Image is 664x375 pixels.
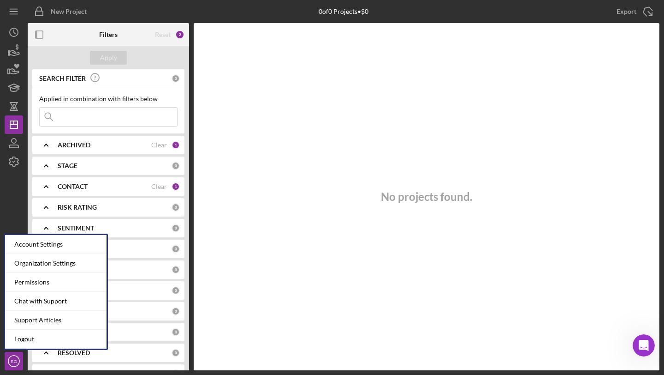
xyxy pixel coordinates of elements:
[11,359,17,364] text: SG
[172,162,180,170] div: 0
[172,203,180,212] div: 0
[151,183,167,190] div: Clear
[5,235,107,254] div: Account Settings
[39,75,86,82] b: SEARCH FILTER
[58,183,88,190] b: CONTACT
[90,51,127,65] button: Apply
[155,31,171,38] div: Reset
[5,273,107,292] div: Permissions
[58,224,94,232] b: SENTIMENT
[633,334,655,357] iframe: Intercom live chat
[172,245,180,253] div: 0
[151,141,167,149] div: Clear
[58,349,90,357] b: RESOLVED
[5,311,107,330] a: Support Articles
[172,182,180,191] div: 1
[5,352,23,370] button: SG
[175,30,184,39] div: 2
[28,2,96,21] button: New Project
[5,254,107,273] div: Organization Settings
[5,330,107,349] a: Logout
[172,349,180,357] div: 0
[58,162,77,169] b: STAGE
[172,266,180,274] div: 0
[58,141,90,149] b: ARCHIVED
[172,224,180,232] div: 0
[607,2,659,21] button: Export
[100,51,117,65] div: Apply
[172,328,180,336] div: 0
[172,307,180,315] div: 0
[172,286,180,295] div: 0
[381,190,472,203] h3: No projects found.
[319,8,368,15] div: 0 of 0 Projects • $0
[172,74,180,83] div: 0
[172,141,180,149] div: 1
[51,2,87,21] div: New Project
[617,2,636,21] div: Export
[99,31,118,38] b: Filters
[58,204,97,211] b: RISK RATING
[5,292,107,311] div: Chat with Support
[39,95,178,103] div: Applied in combination with filters below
